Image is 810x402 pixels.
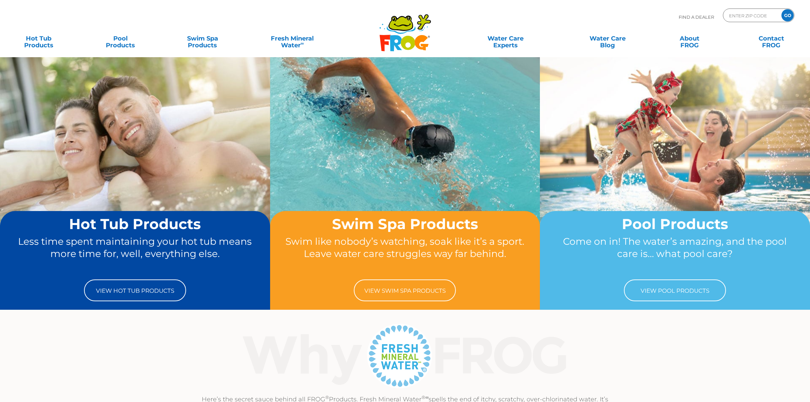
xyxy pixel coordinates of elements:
[540,57,810,259] img: home-banner-pool-short
[229,322,581,390] img: Why Frog
[728,11,774,20] input: Zip Code Form
[624,279,726,301] a: View Pool Products
[325,395,329,400] sup: ®
[658,32,721,45] a: AboutFROG
[576,32,639,45] a: Water CareBlog
[13,235,257,273] p: Less time spent maintaining your hot tub means more time for, well, everything else.
[301,41,304,46] sup: ∞
[679,9,714,26] p: Find A Dealer
[252,32,332,45] a: Fresh MineralWater∞
[171,32,234,45] a: Swim SpaProducts
[740,32,803,45] a: ContactFROG
[354,279,456,301] a: View Swim Spa Products
[283,216,527,232] h2: Swim Spa Products
[84,279,186,301] a: View Hot Tub Products
[270,57,540,259] img: home-banner-swim-spa-short
[89,32,152,45] a: PoolProducts
[7,32,70,45] a: Hot TubProducts
[781,9,794,21] input: GO
[553,216,797,232] h2: Pool Products
[421,395,429,400] sup: ®∞
[283,235,527,273] p: Swim like nobody’s watching, soak like it’s a sport. Leave water care struggles way far behind.
[13,216,257,232] h2: Hot Tub Products
[454,32,557,45] a: Water CareExperts
[553,235,797,273] p: Come on in! The water’s amazing, and the pool care is… what pool care?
